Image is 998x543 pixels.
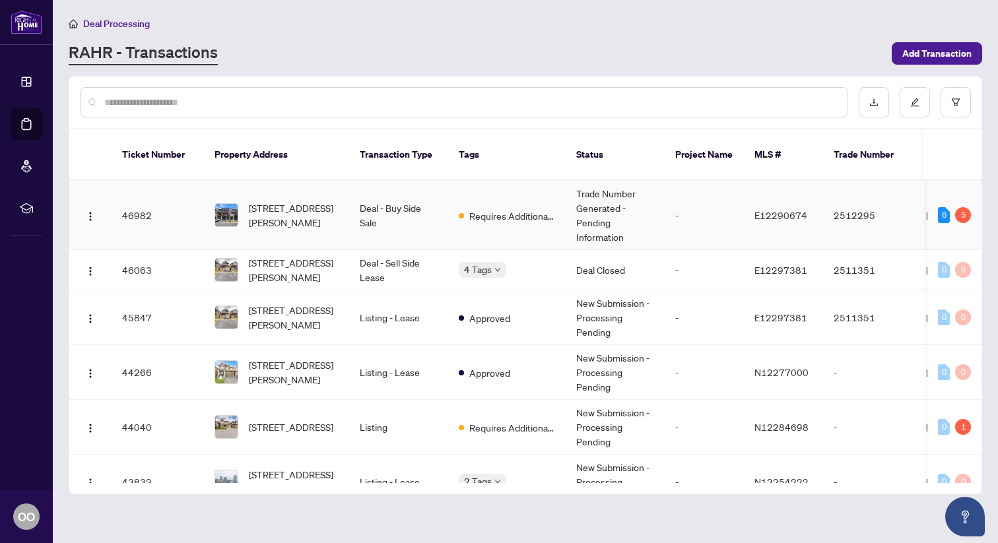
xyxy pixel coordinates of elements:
td: - [665,250,744,290]
td: - [665,181,744,250]
button: Logo [80,205,101,226]
th: Transaction Type [349,129,448,181]
td: 44266 [112,345,204,400]
div: 0 [938,474,950,490]
span: 4 Tags [464,262,492,277]
td: New Submission - Processing Pending [566,290,665,345]
span: download [869,98,879,107]
img: Logo [85,368,96,379]
td: - [665,290,744,345]
th: Ticket Number [112,129,204,181]
button: Logo [80,307,101,328]
img: thumbnail-img [215,470,238,493]
span: OO [18,507,35,526]
button: download [859,87,889,117]
div: 0 [955,262,971,278]
div: 0 [938,309,950,325]
span: filter [951,98,960,107]
button: Logo [80,416,101,437]
span: 2 Tags [464,474,492,489]
span: [STREET_ADDRESS][PERSON_NAME] [249,255,339,284]
th: Trade Number [823,129,915,181]
span: Deal Processing [83,18,150,30]
div: 0 [955,309,971,325]
div: 6 [938,207,950,223]
td: 46982 [112,181,204,250]
button: Logo [80,259,101,280]
td: New Submission - Processing Pending [566,345,665,400]
td: 2511351 [823,290,915,345]
span: [STREET_ADDRESS][PERSON_NAME] [249,358,339,387]
td: - [665,400,744,455]
span: [STREET_ADDRESS][PERSON_NAME] [249,303,339,332]
button: Logo [80,362,101,383]
th: Status [566,129,665,181]
td: 43832 [112,455,204,509]
span: edit [910,98,919,107]
span: E12297381 [754,311,807,323]
td: - [823,400,915,455]
td: 45847 [112,290,204,345]
div: 0 [938,364,950,380]
span: Add Transaction [902,43,972,64]
img: thumbnail-img [215,259,238,281]
td: - [823,345,915,400]
img: Logo [85,423,96,433]
span: E12290674 [754,209,807,221]
img: thumbnail-img [215,306,238,329]
div: 0 [938,262,950,278]
span: Approved [469,311,510,325]
td: Deal - Buy Side Sale [349,181,448,250]
button: filter [941,87,971,117]
span: [STREET_ADDRESS][PERSON_NAME] [249,201,339,230]
button: Open asap [945,497,985,536]
td: Listing - Lease [349,455,448,509]
td: - [823,455,915,509]
img: thumbnail-img [215,204,238,226]
div: 5 [955,207,971,223]
td: 2512295 [823,181,915,250]
td: 46063 [112,250,204,290]
td: Listing [349,400,448,455]
span: down [494,478,501,485]
img: Logo [85,211,96,222]
td: Deal Closed [566,250,665,290]
span: Requires Additional Docs [469,208,555,223]
span: N12277000 [754,366,809,378]
img: logo [11,10,42,34]
span: Approved [469,366,510,380]
button: Logo [80,471,101,492]
span: E12297381 [754,264,807,276]
span: down [494,267,501,273]
span: [STREET_ADDRESS] [249,420,333,434]
td: - [665,345,744,400]
img: thumbnail-img [215,416,238,438]
th: Property Address [204,129,349,181]
span: N12254222 [754,476,809,488]
th: Tags [448,129,566,181]
td: Listing - Lease [349,290,448,345]
img: Logo [85,266,96,276]
td: - [665,455,744,509]
td: 44040 [112,400,204,455]
span: home [69,19,78,28]
div: 0 [955,364,971,380]
span: [STREET_ADDRESS][PERSON_NAME][PERSON_NAME] [249,467,339,496]
img: Logo [85,313,96,324]
button: Add Transaction [892,42,982,65]
button: edit [900,87,930,117]
td: New Submission - Processing Pending [566,455,665,509]
td: Deal - Sell Side Lease [349,250,448,290]
img: Logo [85,478,96,488]
div: 1 [955,419,971,435]
img: thumbnail-img [215,361,238,383]
div: 0 [955,474,971,490]
th: MLS # [744,129,823,181]
th: Project Name [665,129,744,181]
div: 0 [938,419,950,435]
a: RAHR - Transactions [69,42,218,65]
span: Requires Additional Docs [469,420,555,435]
td: Listing - Lease [349,345,448,400]
span: N12284698 [754,421,809,433]
td: Trade Number Generated - Pending Information [566,181,665,250]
